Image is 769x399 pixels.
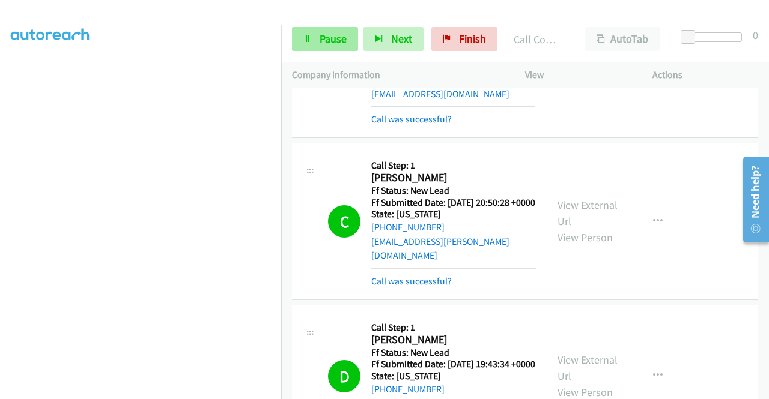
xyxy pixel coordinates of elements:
[371,185,536,197] h5: Ff Status: New Lead
[371,197,536,209] h5: Ff Submitted Date: [DATE] 20:50:28 +0000
[431,27,497,51] a: Finish
[371,171,532,185] h2: [PERSON_NAME]
[371,383,445,395] a: [PHONE_NUMBER]
[320,32,347,46] span: Pause
[371,275,452,287] a: Call was successful?
[558,353,618,383] a: View External Url
[328,205,360,238] h1: C
[558,385,613,399] a: View Person
[687,32,742,42] div: Delay between calls (in seconds)
[371,221,445,233] a: [PHONE_NUMBER]
[371,358,535,370] h5: Ff Submitted Date: [DATE] 19:43:34 +0000
[459,32,486,46] span: Finish
[371,208,536,220] h5: State: [US_STATE]
[558,230,613,244] a: View Person
[292,68,503,82] p: Company Information
[371,160,536,172] h5: Call Step: 1
[363,27,424,51] button: Next
[735,152,769,247] iframe: Resource Center
[753,27,758,43] div: 0
[371,236,509,262] a: [EMAIL_ADDRESS][PERSON_NAME][DOMAIN_NAME]
[585,27,660,51] button: AutoTab
[371,113,452,125] a: Call was successful?
[525,68,631,82] p: View
[371,88,509,100] a: [EMAIL_ADDRESS][DOMAIN_NAME]
[391,32,412,46] span: Next
[371,322,535,334] h5: Call Step: 1
[558,198,618,228] a: View External Url
[514,31,564,47] p: Call Completed
[371,333,532,347] h2: [PERSON_NAME]
[328,360,360,392] h1: D
[292,27,358,51] a: Pause
[652,68,758,82] p: Actions
[371,370,535,382] h5: State: [US_STATE]
[371,347,535,359] h5: Ff Status: New Lead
